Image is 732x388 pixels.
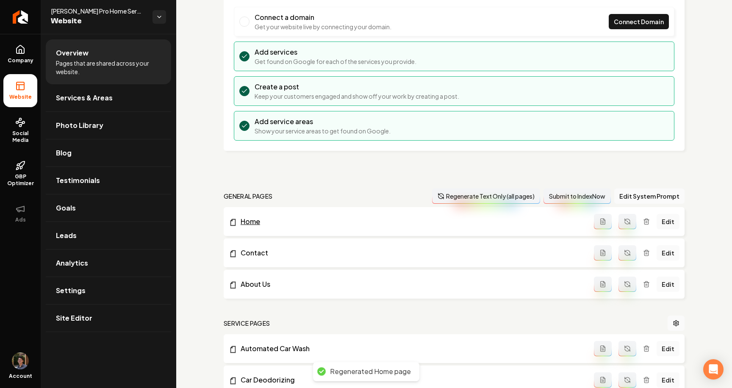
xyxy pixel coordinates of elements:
[703,359,724,380] div: Open Intercom Messenger
[255,82,459,92] h3: Create a post
[614,17,664,26] span: Connect Domain
[229,248,594,258] a: Contact
[657,245,679,261] a: Edit
[657,277,679,292] a: Edit
[3,111,37,150] a: Social Media
[330,367,411,376] div: Regenerated Home page
[3,197,37,230] button: Ads
[56,93,113,103] span: Services & Areas
[3,173,37,187] span: GBP Optimizer
[46,249,171,277] a: Analytics
[3,154,37,194] a: GBP Optimizer
[229,279,594,289] a: About Us
[56,285,86,296] span: Settings
[51,7,146,15] span: [PERSON_NAME] Pro Home Services
[224,319,270,327] h2: Service Pages
[56,230,77,241] span: Leads
[543,188,611,204] button: Submit to IndexNow
[594,372,612,388] button: Add admin page prompt
[255,47,416,57] h3: Add services
[594,277,612,292] button: Add admin page prompt
[657,214,679,229] a: Edit
[255,22,391,31] p: Get your website live by connecting your domain.
[46,194,171,222] a: Goals
[56,203,76,213] span: Goals
[51,15,146,27] span: Website
[46,139,171,166] a: Blog
[12,216,29,223] span: Ads
[3,130,37,144] span: Social Media
[255,57,416,66] p: Get found on Google for each of the services you provide.
[594,245,612,261] button: Add admin page prompt
[6,94,35,100] span: Website
[432,188,540,204] button: Regenerate Text Only (all pages)
[56,258,88,268] span: Analytics
[614,188,685,204] button: Edit System Prompt
[657,341,679,356] a: Edit
[229,375,594,385] a: Car Deodorizing
[56,48,89,58] span: Overview
[3,38,37,71] a: Company
[12,352,29,369] button: Open user button
[255,92,459,100] p: Keep your customers engaged and show off your work by creating a post.
[56,313,92,323] span: Site Editor
[229,344,594,354] a: Automated Car Wash
[46,277,171,304] a: Settings
[224,192,273,200] h2: general pages
[255,12,391,22] h3: Connect a domain
[46,222,171,249] a: Leads
[46,167,171,194] a: Testimonials
[46,305,171,332] a: Site Editor
[12,352,29,369] img: Mitchell Stahl
[13,10,28,24] img: Rebolt Logo
[657,372,679,388] a: Edit
[56,59,161,76] span: Pages that are shared across your website.
[46,112,171,139] a: Photo Library
[56,148,72,158] span: Blog
[4,57,37,64] span: Company
[229,216,594,227] a: Home
[609,14,669,29] a: Connect Domain
[9,373,32,380] span: Account
[255,127,391,135] p: Show your service areas to get found on Google.
[46,84,171,111] a: Services & Areas
[594,341,612,356] button: Add admin page prompt
[56,175,100,186] span: Testimonials
[594,214,612,229] button: Add admin page prompt
[56,120,103,130] span: Photo Library
[255,116,391,127] h3: Add service areas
